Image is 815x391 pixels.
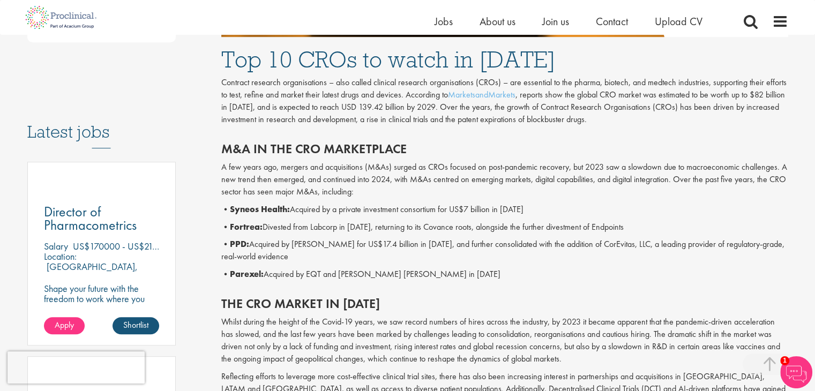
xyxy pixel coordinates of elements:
[221,316,788,365] p: Whilst during the height of the Covid-19 years, we saw record numbers of hires across the industr...
[27,96,176,148] h3: Latest jobs
[655,14,702,28] a: Upload CV
[221,268,788,281] p: • Acquired by EQT and [PERSON_NAME] [PERSON_NAME] in [DATE]
[44,240,68,252] span: Salary
[221,238,788,263] p: • Acquired by [PERSON_NAME] for US$17.4 billion in [DATE], and further consolidated with the addi...
[230,221,263,232] b: Fortrea:
[230,268,264,280] b: Parexel:
[596,14,628,28] a: Contact
[780,356,812,388] img: Chatbot
[230,238,249,250] b: PPD:
[448,89,515,100] a: MarketsandMarkets
[73,240,214,252] p: US$170000 - US$214900 per annum
[230,204,290,215] b: Syneos Health:
[435,14,453,28] a: Jobs
[8,351,145,384] iframe: reCAPTCHA
[44,260,138,283] p: [GEOGRAPHIC_DATA], [GEOGRAPHIC_DATA]
[113,317,159,334] a: Shortlist
[221,161,788,198] p: A few years ago, mergers and acquisitions (M&As) surged as CROs focused on post-pandemic recovery...
[44,205,160,232] a: Director of Pharmacometrics
[44,317,85,334] a: Apply
[221,142,788,156] h2: M&A in the CRO marketplace
[44,250,77,262] span: Location:
[221,297,788,311] h2: The CRO market in [DATE]
[44,283,160,334] p: Shape your future with the freedom to work where you thrive! Join our client with this Director p...
[44,202,137,234] span: Director of Pharmacometrics
[221,204,788,216] p: • Acquired by a private investment consortium for US$7 billion in [DATE]
[221,48,788,71] h1: Top 10 CROs to watch in [DATE]
[221,77,788,125] p: Contract research organisations – also called clinical research organisations (CROs) – are essent...
[542,14,569,28] a: Join us
[55,319,74,330] span: Apply
[780,356,789,365] span: 1
[480,14,515,28] a: About us
[221,221,788,234] p: • Divested from Labcorp in [DATE], returning to its Covance roots, alongside the further divestme...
